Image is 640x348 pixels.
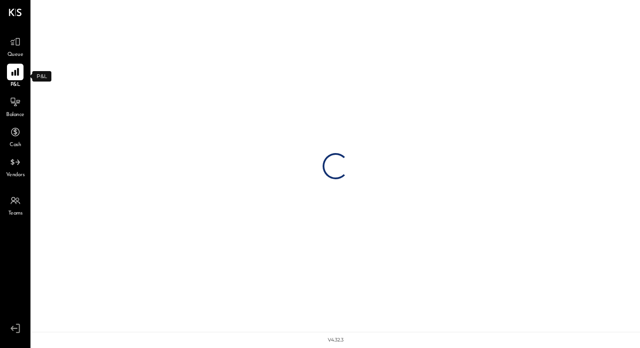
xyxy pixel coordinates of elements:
a: Teams [0,192,30,218]
a: Balance [0,94,30,119]
div: v 4.32.3 [328,337,344,344]
span: Teams [8,210,23,218]
a: Vendors [0,154,30,179]
a: Cash [0,124,30,149]
span: Vendors [6,171,25,179]
span: Queue [7,51,24,59]
span: Balance [6,111,24,119]
div: P&L [32,71,51,82]
a: P&L [0,64,30,89]
span: P&L [10,81,20,89]
a: Queue [0,34,30,59]
span: Cash [10,141,21,149]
